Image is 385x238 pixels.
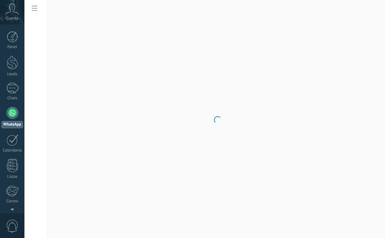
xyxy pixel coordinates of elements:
[2,174,23,179] div: Listas
[2,199,23,204] div: Correo
[2,121,23,128] div: WhatsApp
[2,96,23,101] div: Chats
[2,72,23,77] div: Leads
[2,148,23,153] div: Calendario
[2,45,23,50] div: Panel
[6,16,18,21] span: Cuenta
